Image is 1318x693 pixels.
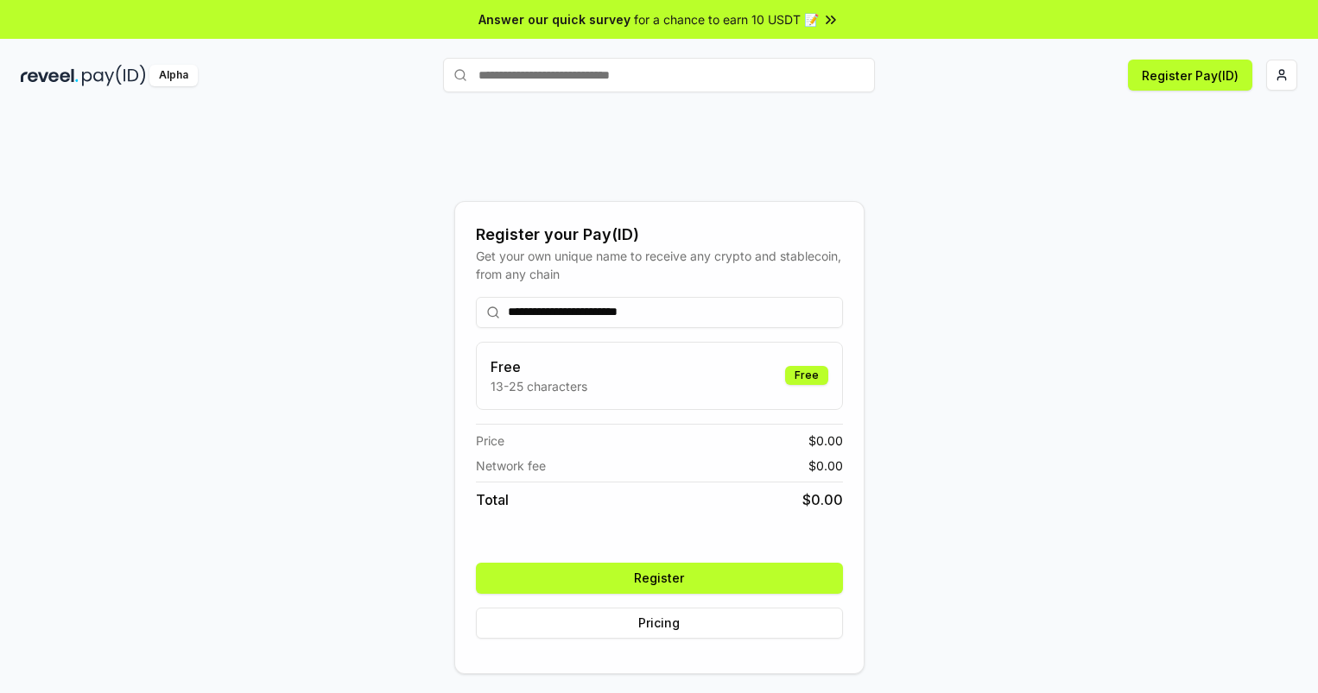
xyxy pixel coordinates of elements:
[634,10,819,28] span: for a chance to earn 10 USDT 📝
[476,223,843,247] div: Register your Pay(ID)
[476,432,504,450] span: Price
[476,457,546,475] span: Network fee
[808,457,843,475] span: $ 0.00
[785,366,828,385] div: Free
[491,377,587,395] p: 13-25 characters
[476,489,509,510] span: Total
[1128,60,1252,91] button: Register Pay(ID)
[149,65,198,86] div: Alpha
[808,432,843,450] span: $ 0.00
[802,489,843,510] span: $ 0.00
[82,65,146,86] img: pay_id
[476,563,843,594] button: Register
[491,356,587,377] h3: Free
[476,608,843,639] button: Pricing
[21,65,79,86] img: reveel_dark
[478,10,630,28] span: Answer our quick survey
[476,247,843,283] div: Get your own unique name to receive any crypto and stablecoin, from any chain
